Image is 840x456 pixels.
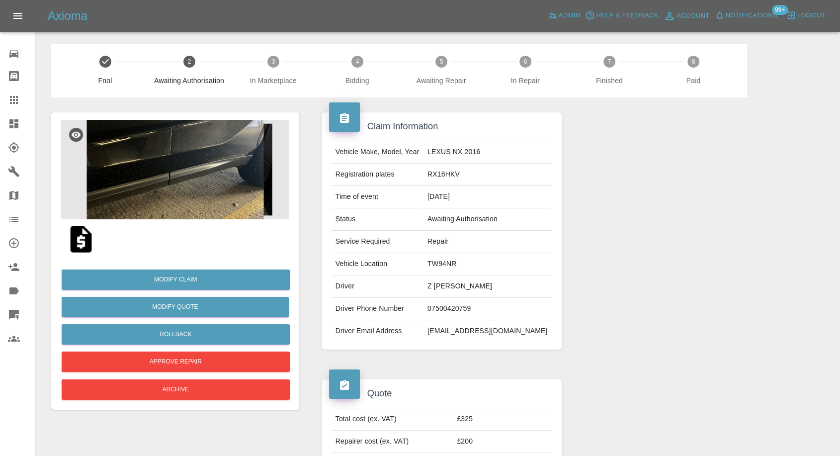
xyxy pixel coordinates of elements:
[772,5,788,15] span: 99+
[319,76,395,86] span: Bidding
[65,223,97,255] img: qt_1S7bJYA4aDea5wMjoPIjraAM
[62,270,290,290] a: Modify Claim
[329,120,555,133] h4: Claim Information
[62,297,289,317] button: Modify Quote
[271,58,275,65] text: 3
[332,408,453,431] td: Total cost (ex. VAT)
[62,379,290,400] button: Archive
[332,164,423,186] td: Registration plates
[453,408,552,431] td: £325
[607,58,611,65] text: 7
[403,76,479,86] span: Awaiting Repair
[712,8,780,23] button: Notifications
[6,4,30,28] button: Open drawer
[571,76,647,86] span: Finished
[655,76,731,86] span: Paid
[332,275,423,298] td: Driver
[692,58,695,65] text: 8
[151,76,227,86] span: Awaiting Authorisation
[583,8,661,23] button: Help & Feedback
[62,352,290,372] button: Approve Repair
[355,58,359,65] text: 4
[62,324,290,345] button: Rollback
[235,76,311,86] span: In Marketplace
[676,10,710,22] span: Account
[423,275,552,298] td: Z [PERSON_NAME]
[332,208,423,231] td: Status
[67,76,143,86] span: Fnol
[48,8,87,24] h5: Axioma
[596,10,658,21] span: Help & Feedback
[559,10,581,21] span: Admin
[329,387,555,400] h4: Quote
[797,10,826,21] span: Logout
[726,10,777,21] span: Notifications
[453,431,552,453] td: £200
[423,253,552,275] td: TW94NR
[187,58,191,65] text: 2
[423,231,552,253] td: Repair
[661,8,712,24] a: Account
[423,164,552,186] td: RX16HKV
[545,8,583,23] a: Admin
[523,58,527,65] text: 6
[487,76,563,86] span: In Repair
[332,298,423,320] td: Driver Phone Number
[423,186,552,208] td: [DATE]
[332,231,423,253] td: Service Required
[332,186,423,208] td: Time of event
[332,320,423,342] td: Driver Email Address
[332,253,423,275] td: Vehicle Location
[332,431,453,453] td: Repairer cost (ex. VAT)
[61,120,289,219] img: ea4265a8-8bc9-4eea-9060-5b22d0827ae0
[439,58,443,65] text: 5
[423,141,552,164] td: LEXUS NX 2016
[423,298,552,320] td: 07500420759
[784,8,828,23] button: Logout
[423,208,552,231] td: Awaiting Authorisation
[332,141,423,164] td: Vehicle Make, Model, Year
[423,320,552,342] td: [EMAIL_ADDRESS][DOMAIN_NAME]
